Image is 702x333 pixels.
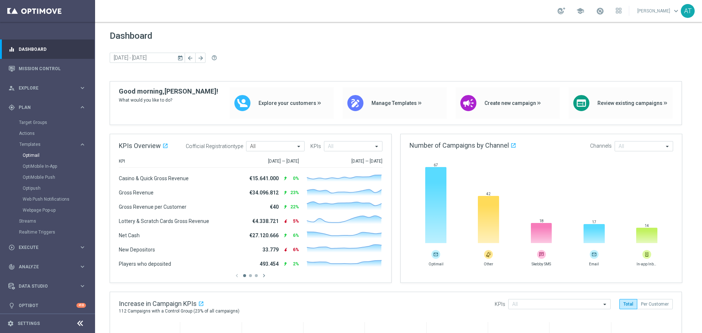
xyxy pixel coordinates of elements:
[8,46,15,53] i: equalizer
[8,105,86,110] button: gps_fixed Plan keyboard_arrow_right
[19,227,94,238] div: Realtime Triggers
[19,245,79,250] span: Execute
[19,296,76,315] a: Optibot
[18,321,40,326] a: Settings
[8,244,79,251] div: Execute
[23,163,76,169] a: OptiMobile In-App
[8,264,86,270] button: track_changes Analyze keyboard_arrow_right
[8,59,86,78] div: Mission Control
[19,139,94,216] div: Templates
[79,84,86,91] i: keyboard_arrow_right
[8,296,86,315] div: Optibot
[23,194,94,205] div: Web Push Notifications
[19,141,86,147] button: Templates keyboard_arrow_right
[23,185,76,191] a: Optipush
[8,302,15,309] i: lightbulb
[672,7,680,15] span: keyboard_arrow_down
[7,320,14,327] i: settings
[19,218,76,224] a: Streams
[576,7,584,15] span: school
[79,283,86,290] i: keyboard_arrow_right
[8,264,79,270] div: Analyze
[8,85,15,91] i: person_search
[79,141,86,148] i: keyboard_arrow_right
[76,303,86,308] div: +10
[19,59,86,78] a: Mission Control
[19,128,94,139] div: Actions
[19,39,86,59] a: Dashboard
[8,264,15,270] i: track_changes
[79,263,86,270] i: keyboard_arrow_right
[681,4,695,18] div: AT
[8,46,86,52] button: equalizer Dashboard
[19,265,79,269] span: Analyze
[19,120,76,125] a: Target Groups
[8,104,15,111] i: gps_fixed
[8,39,86,59] div: Dashboard
[79,104,86,111] i: keyboard_arrow_right
[19,284,79,288] span: Data Studio
[19,117,94,128] div: Target Groups
[19,229,76,235] a: Realtime Triggers
[8,104,79,111] div: Plan
[19,130,76,136] a: Actions
[637,5,681,16] a: [PERSON_NAME]keyboard_arrow_down
[8,66,86,72] button: Mission Control
[19,216,94,227] div: Streams
[23,161,94,172] div: OptiMobile In-App
[23,174,76,180] a: OptiMobile Push
[19,142,72,147] span: Templates
[23,205,94,216] div: Webpage Pop-up
[19,86,79,90] span: Explore
[8,85,79,91] div: Explore
[8,85,86,91] button: person_search Explore keyboard_arrow_right
[8,245,86,250] button: play_circle_outline Execute keyboard_arrow_right
[19,142,79,147] div: Templates
[19,105,79,110] span: Plan
[8,283,86,289] button: Data Studio keyboard_arrow_right
[23,172,94,183] div: OptiMobile Push
[8,283,79,290] div: Data Studio
[8,244,15,251] i: play_circle_outline
[23,152,76,158] a: Optimail
[23,150,94,161] div: Optimail
[23,207,76,213] a: Webpage Pop-up
[8,303,86,309] button: lightbulb Optibot +10
[23,196,76,202] a: Web Push Notifications
[23,183,94,194] div: Optipush
[79,244,86,251] i: keyboard_arrow_right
